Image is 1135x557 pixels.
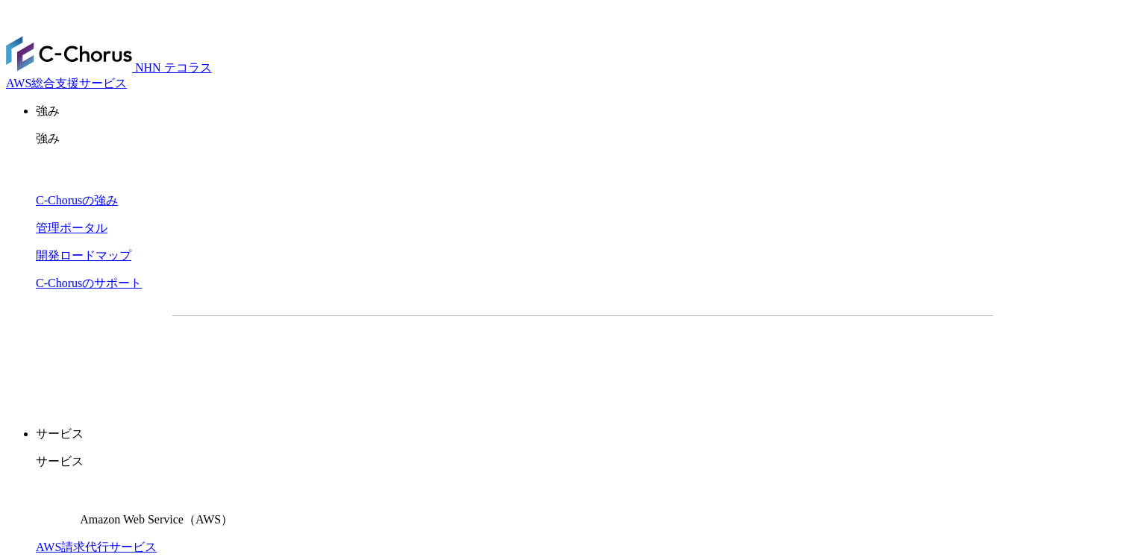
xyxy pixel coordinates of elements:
span: Amazon Web Service（AWS） [80,513,233,526]
img: AWS総合支援サービス C-Chorus [6,36,132,72]
a: C-Chorusのサポート [36,277,142,289]
img: Amazon Web Service（AWS） [36,482,78,523]
p: 強み [36,131,1129,147]
p: 強み [36,104,1129,119]
a: 開発ロードマップ [36,249,131,262]
a: 管理ポータル [36,221,107,234]
p: サービス [36,427,1129,442]
a: 資料を請求する [335,340,575,377]
a: AWS請求代行サービス [36,541,157,553]
p: サービス [36,454,1129,470]
a: まずは相談する [590,340,831,377]
a: AWS総合支援サービス C-Chorus NHN テコラスAWS総合支援サービス [6,61,212,89]
a: C-Chorusの強み [36,194,118,207]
